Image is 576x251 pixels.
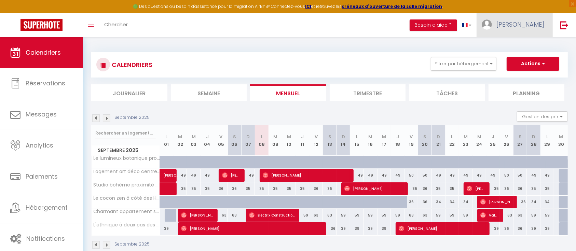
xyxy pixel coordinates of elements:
[482,19,492,30] img: ...
[26,172,58,181] span: Paiements
[391,125,404,156] th: 18
[432,182,445,195] div: 35
[330,84,406,101] li: Trimestre
[477,134,481,140] abbr: M
[305,3,312,9] a: ICI
[513,169,527,182] div: 50
[496,20,544,29] span: [PERSON_NAME]
[404,209,418,222] div: 63
[269,125,282,156] th: 09
[513,125,527,156] th: 27
[20,19,63,31] img: Super Booking
[309,209,323,222] div: 63
[459,209,472,222] div: 59
[500,222,513,235] div: 36
[492,134,494,140] abbr: J
[540,196,554,208] div: 34
[201,182,214,195] div: 35
[323,182,337,195] div: 36
[356,134,358,140] abbr: L
[513,182,527,195] div: 36
[93,182,161,187] span: Studio bohème proximité centre
[399,222,485,235] span: [PERSON_NAME]
[181,222,322,235] span: [PERSON_NAME]
[378,222,391,235] div: 39
[546,134,548,140] abbr: L
[418,196,432,208] div: 36
[228,125,242,156] th: 06
[432,125,445,156] th: 21
[364,169,378,182] div: 49
[486,125,500,156] th: 25
[507,57,559,71] button: Actions
[296,209,310,222] div: 59
[344,182,403,195] span: [PERSON_NAME]
[445,182,459,195] div: 35
[378,169,391,182] div: 49
[337,209,350,222] div: 59
[459,169,472,182] div: 49
[309,182,323,195] div: 36
[323,222,337,235] div: 36
[337,222,350,235] div: 39
[337,125,350,156] th: 14
[540,125,554,156] th: 29
[263,169,349,182] span: [PERSON_NAME]
[410,19,457,31] button: Besoin d'aide ?
[342,134,345,140] abbr: D
[369,134,373,140] abbr: M
[110,57,152,72] h3: CALENDRIERS
[323,209,337,222] div: 63
[445,196,459,208] div: 34
[26,141,53,150] span: Analytics
[505,134,508,140] abbr: V
[532,134,535,140] abbr: D
[282,182,296,195] div: 35
[472,169,486,182] div: 49
[486,222,500,235] div: 39
[404,182,418,195] div: 36
[269,182,282,195] div: 35
[114,241,150,248] p: Septembre 2025
[527,222,540,235] div: 39
[201,169,214,182] div: 49
[445,125,459,156] th: 22
[418,169,432,182] div: 50
[527,182,540,195] div: 35
[5,3,26,23] button: Ouvrir le widget de chat LiveChat
[527,196,540,208] div: 34
[540,182,554,195] div: 35
[560,21,568,29] img: logout
[527,209,540,222] div: 59
[201,125,214,156] th: 04
[432,209,445,222] div: 59
[187,125,201,156] th: 03
[93,222,161,227] span: L'ethnique à deux pas des Halles
[513,196,527,208] div: 36
[431,57,496,71] button: Filtrer par hébergement
[233,134,236,140] abbr: S
[228,209,242,222] div: 63
[93,209,161,214] span: Charmant appartement scandinave
[445,169,459,182] div: 49
[480,209,498,222] span: Valentin Remise
[513,209,527,222] div: 63
[342,3,442,9] a: créneaux d'ouverture de la salle migration
[350,169,364,182] div: 49
[489,84,565,101] li: Planning
[91,84,167,101] li: Journalier
[26,203,68,212] span: Hébergement
[513,222,527,235] div: 36
[296,125,310,156] th: 11
[432,169,445,182] div: 49
[378,209,391,222] div: 59
[160,125,174,156] th: 01
[500,169,513,182] div: 50
[519,134,522,140] abbr: S
[309,125,323,156] th: 12
[418,209,432,222] div: 63
[486,182,500,195] div: 35
[559,134,563,140] abbr: M
[364,209,378,222] div: 59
